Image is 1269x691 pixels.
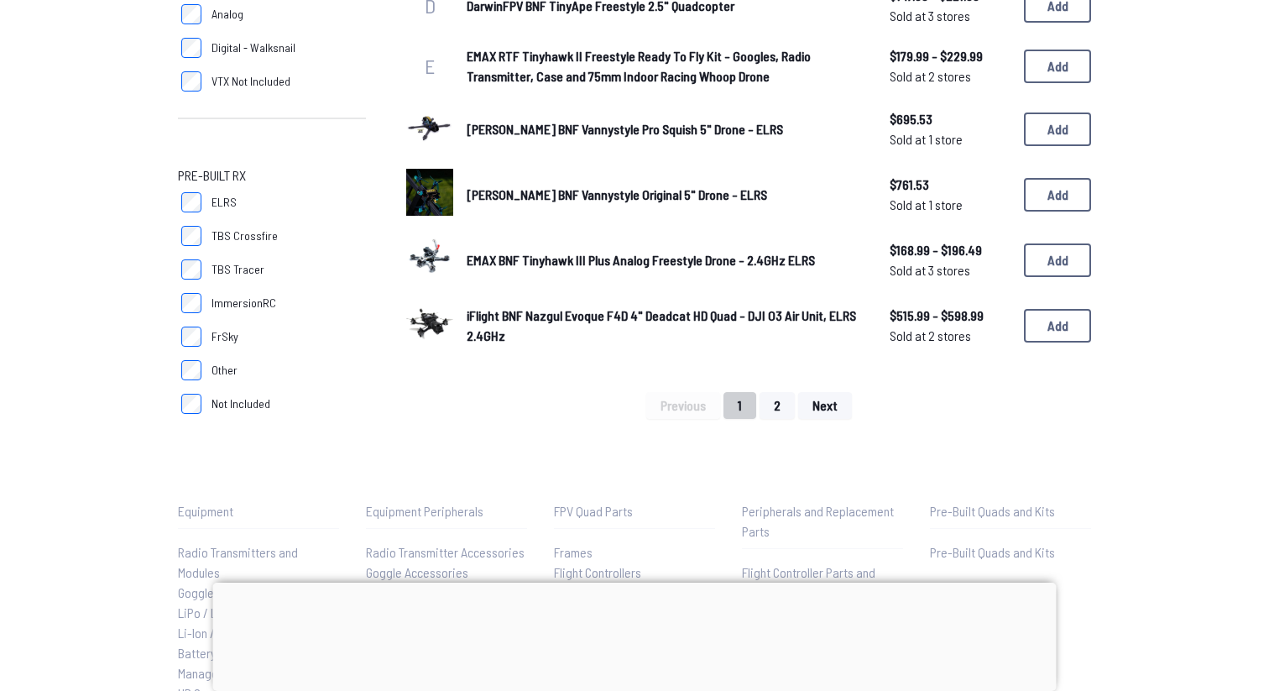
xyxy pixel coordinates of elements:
[178,501,339,521] p: Equipment
[467,306,863,346] a: iFlight BNF Nazgul Evoque F4D 4" Deadcat HD Quad - DJI O3 Air Unit, ELRS 2.4GHz
[467,185,863,205] a: [PERSON_NAME] BNF Vannystyle Original 5" Drone - ELRS
[890,66,1010,86] span: Sold at 2 stores
[1024,113,1091,146] button: Add
[181,4,201,24] input: Analog
[890,260,1010,280] span: Sold at 3 stores
[406,169,453,216] img: image
[211,6,243,23] span: Analog
[798,392,852,419] button: Next
[890,240,1010,260] span: $168.99 - $196.49
[178,542,339,583] a: Radio Transmitters and Modules
[181,226,201,246] input: TBS Crossfire
[890,6,1010,26] span: Sold at 3 stores
[1024,309,1091,343] button: Add
[211,395,270,412] span: Not Included
[890,129,1010,149] span: Sold at 1 store
[742,564,875,600] span: Flight Controller Parts and Other Electronics
[890,195,1010,215] span: Sold at 1 store
[1024,178,1091,212] button: Add
[890,326,1010,346] span: Sold at 2 stores
[554,564,641,580] span: Flight Controllers
[181,38,201,58] input: Digital - Walksnail
[760,392,795,419] button: 2
[467,121,783,137] span: [PERSON_NAME] BNF Vannystyle Pro Squish 5" Drone - ELRS
[181,360,201,380] input: Other
[178,165,246,186] span: Pre-Built RX
[181,259,201,280] input: TBS Tracer
[406,43,453,90] a: E
[178,623,339,643] a: Li-Ion / NiMH Batteries
[467,307,856,343] span: iFlight BNF Nazgul Evoque F4D 4" Deadcat HD Quad - DJI O3 Air Unit, ELRS 2.4GHz
[890,46,1010,66] span: $179.99 - $229.99
[467,250,863,270] a: EMAX BNF Tinyhawk III Plus Analog Freestyle Drone - 2.4GHz ELRS
[178,645,323,681] span: Battery Chargers and Power Management
[406,300,453,347] img: image
[406,103,453,155] a: image
[406,300,453,352] a: image
[181,192,201,212] input: ELRS
[406,103,453,150] img: image
[366,501,527,521] p: Equipment Peripherals
[406,234,453,281] img: image
[366,563,527,583] a: Goggle Accessories
[930,542,1091,563] a: Pre-Built Quads and Kits
[554,563,715,583] a: Flight Controllers
[812,399,838,412] span: Next
[930,501,1091,521] p: Pre-Built Quads and Kits
[178,603,339,623] a: LiPo / LiHV Batteries
[366,542,527,563] a: Radio Transmitter Accessories
[467,252,815,268] span: EMAX BNF Tinyhawk III Plus Analog Freestyle Drone - 2.4GHz ELRS
[181,394,201,414] input: Not Included
[211,228,278,244] span: TBS Crossfire
[178,625,294,641] span: Li-Ion / NiMH Batteries
[211,39,295,56] span: Digital - Walksnail
[742,563,903,603] a: Flight Controller Parts and Other Electronics
[178,583,339,603] a: Goggles, VRX, and Monitors
[467,46,863,86] a: EMAX RTF Tinyhawk II Freestyle Ready To Fly Kit - Googles, Radio Transmitter, Case and 75mm Indoo...
[178,584,318,600] span: Goggles, VRX, and Monitors
[723,392,756,419] button: 1
[213,583,1057,687] iframe: Advertisement
[554,542,715,563] a: Frames
[890,175,1010,195] span: $761.53
[554,501,715,521] p: FPV Quad Parts
[181,71,201,92] input: VTX Not Included
[890,306,1010,326] span: $515.99 - $598.99
[211,328,238,345] span: FrSky
[425,54,435,78] span: E
[930,544,1055,560] span: Pre-Built Quads and Kits
[178,605,285,620] span: LiPo / LiHV Batteries
[181,327,201,347] input: FrSky
[467,48,811,84] span: EMAX RTF Tinyhawk II Freestyle Ready To Fly Kit - Googles, Radio Transmitter, Case and 75mm Indoo...
[406,169,453,221] a: image
[211,194,237,211] span: ELRS
[890,109,1010,129] span: $695.53
[366,564,468,580] span: Goggle Accessories
[211,362,238,379] span: Other
[406,234,453,286] a: image
[178,544,298,580] span: Radio Transmitters and Modules
[178,643,339,683] a: Battery Chargers and Power Management
[366,544,525,560] span: Radio Transmitter Accessories
[742,501,903,542] p: Peripherals and Replacement Parts
[211,73,290,90] span: VTX Not Included
[467,119,863,139] a: [PERSON_NAME] BNF Vannystyle Pro Squish 5" Drone - ELRS
[211,295,276,311] span: ImmersionRC
[1024,50,1091,83] button: Add
[554,544,593,560] span: Frames
[181,293,201,313] input: ImmersionRC
[1024,243,1091,277] button: Add
[467,186,767,202] span: [PERSON_NAME] BNF Vannystyle Original 5" Drone - ELRS
[211,261,264,278] span: TBS Tracer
